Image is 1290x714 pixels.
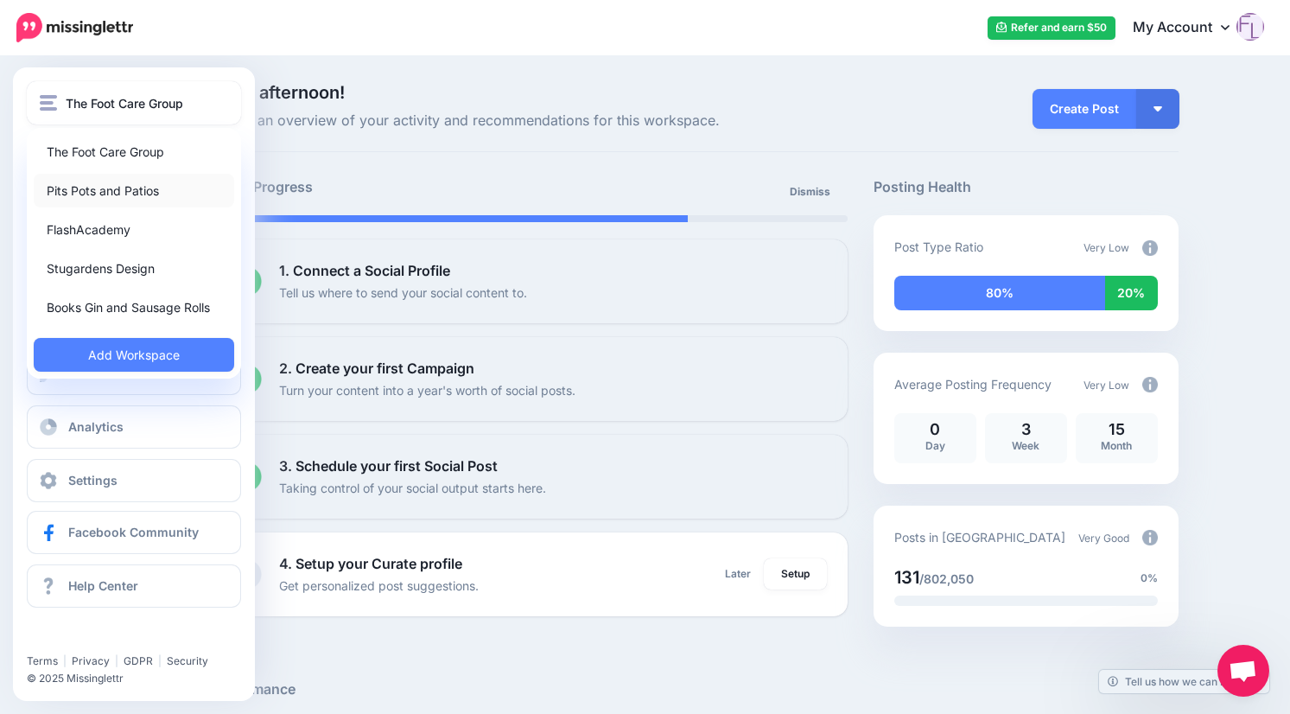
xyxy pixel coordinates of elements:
span: Week [1012,439,1039,452]
a: Settings [27,459,241,502]
b: 1. Connect a Social Profile [279,262,450,279]
b: 3. Schedule your first Social Post [279,457,498,475]
a: Help Center [27,564,241,608]
p: 0 [903,422,968,437]
span: Analytics [68,419,124,434]
span: Help Center [68,578,138,593]
img: Missinglettr [16,13,133,42]
img: info-circle-grey.png [1142,530,1158,545]
a: The Foot Care Group [34,135,234,169]
span: Facebook Community [68,525,199,539]
b: 2. Create your first Campaign [279,360,474,377]
img: menu.png [40,95,57,111]
p: Tell us where to send your social content to. [279,283,527,303]
span: Good afternoon! [211,82,345,103]
a: Facebook Community [27,511,241,554]
span: 131 [894,567,919,588]
span: Very Low [1083,241,1129,254]
a: Dismiss [779,176,841,207]
span: | [158,654,162,667]
a: Books Gin and Sausage Rolls [34,290,234,324]
span: | [115,654,118,667]
div: 20% of your posts in the last 30 days were manually created (i.e. were not from Drip Campaigns or... [1105,276,1158,310]
p: 3 [994,422,1058,437]
span: Here's an overview of your activity and recommendations for this workspace. [211,110,848,132]
a: Stugardens Design [34,252,234,285]
p: Posts in [GEOGRAPHIC_DATA] [894,527,1065,547]
p: Post Type Ratio [894,237,983,257]
a: Setup [764,558,827,590]
span: Very Low [1083,379,1129,392]
a: Add Workspace [34,338,234,372]
button: The Foot Care Group [27,81,241,124]
iframe: Twitter Follow Button [27,629,158,647]
img: info-circle-grey.png [1142,377,1158,392]
a: Terms [27,654,58,667]
img: info-circle-grey.png [1142,240,1158,256]
span: The Foot Care Group [66,93,183,113]
h5: Posting Health [874,176,1179,198]
a: Create Post [1033,89,1136,129]
a: FlashAcademy [34,213,234,246]
li: © 2025 Missinglettr [27,670,251,687]
span: Day [925,439,945,452]
a: GDPR [124,654,153,667]
span: Very Good [1078,532,1129,545]
a: Pits Pots and Patios [34,174,234,207]
b: 4. Setup your Curate profile [279,555,462,572]
span: Settings [68,473,118,488]
span: | [63,654,67,667]
a: Security [167,654,208,667]
a: Create [27,352,241,395]
a: Privacy [72,654,110,667]
img: arrow-down-white.png [1153,106,1162,112]
span: /802,050 [919,571,974,586]
span: 0% [1141,570,1158,587]
p: Get personalized post suggestions. [279,576,479,596]
a: Analytics [27,405,241,449]
a: Later [715,558,761,590]
a: My Account [1115,7,1264,49]
span: Month [1101,439,1132,452]
h5: Performance [211,679,1179,700]
h5: Setup Progress [211,176,529,198]
div: 80% of your posts in the last 30 days have been from Drip Campaigns [894,276,1105,310]
div: Open chat [1217,645,1269,697]
p: Average Posting Frequency [894,374,1052,394]
p: 15 [1084,422,1149,437]
p: Turn your content into a year's worth of social posts. [279,380,575,400]
a: Tell us how we can improve [1099,670,1269,693]
p: Taking control of your social output starts here. [279,478,546,498]
a: Refer and earn $50 [988,16,1115,40]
